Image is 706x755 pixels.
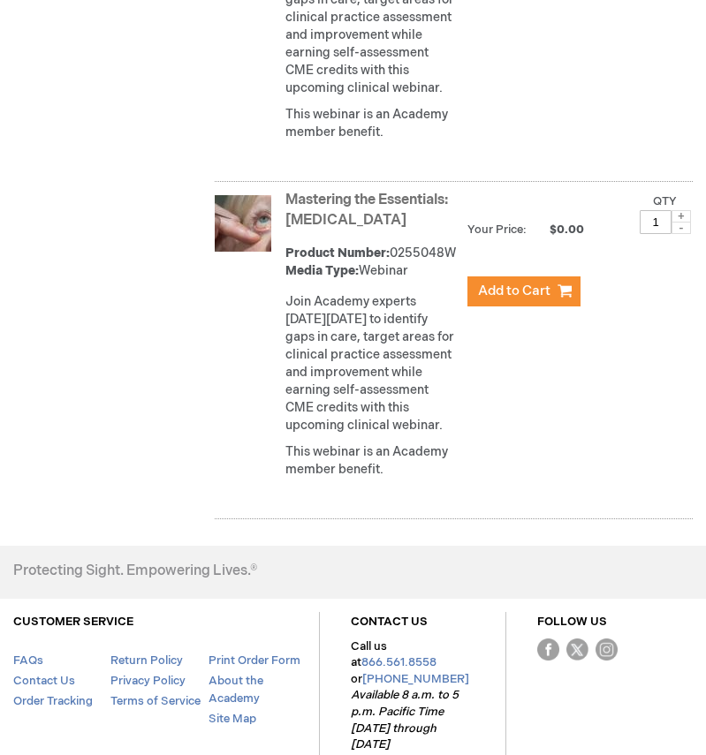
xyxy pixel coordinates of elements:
a: [PHONE_NUMBER] [362,672,469,686]
a: Privacy Policy [110,674,186,688]
div: 0255048W Webinar [285,245,459,280]
strong: Your Price: [467,223,527,237]
p: This webinar is an Academy member benefit. [285,106,459,141]
img: Mastering the Essentials: Oculoplastics [215,195,271,252]
img: instagram [596,638,618,661]
a: CONTACT US [351,615,428,629]
p: Join Academy experts [DATE][DATE] to identify gaps in care, target areas for clinical practice as... [285,293,459,434]
a: Contact Us [13,674,75,688]
p: Call us at or [351,638,474,753]
label: Qty [653,194,677,208]
span: $0.00 [529,223,587,237]
a: Print Order Form [209,653,300,668]
a: Return Policy [110,653,183,668]
h4: Protecting Sight. Empowering Lives.® [13,563,257,579]
a: Order Tracking [13,694,93,708]
a: About the Academy [209,674,263,706]
a: FOLLOW US [537,615,607,629]
a: Mastering the Essentials: [MEDICAL_DATA] [285,192,448,229]
strong: Media Type: [285,263,359,278]
input: Qty [640,210,672,234]
a: 866.561.8558 [361,655,437,669]
a: Terms of Service [110,694,201,708]
em: Available 8 a.m. to 5 p.m. Pacific Time [DATE] through [DATE] [351,688,459,751]
a: FAQs [13,653,43,668]
a: CUSTOMER SERVICE [13,615,133,629]
img: Twitter [566,638,588,661]
strong: Product Number: [285,245,390,260]
p: This webinar is an Academy member benefit. [285,443,459,479]
img: Facebook [537,638,559,661]
button: Add to Cart [467,276,581,306]
span: Add to Cart [478,283,550,299]
a: Site Map [209,712,256,726]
